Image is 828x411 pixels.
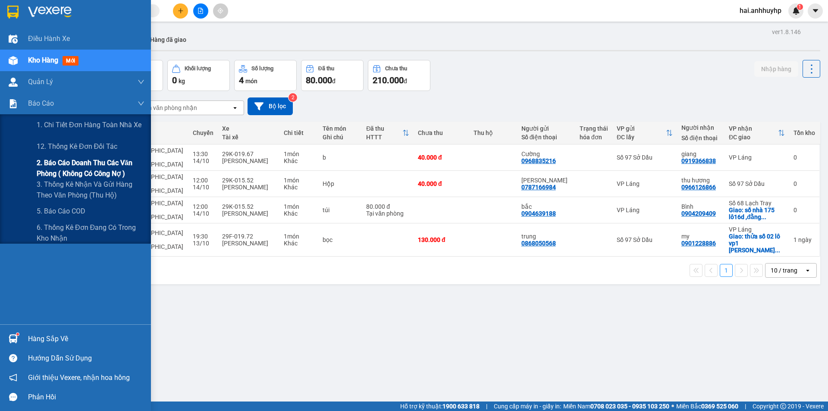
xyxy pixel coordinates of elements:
[323,154,358,161] div: b
[418,129,465,136] div: Chưa thu
[28,391,144,404] div: Phản hồi
[793,129,815,136] div: Tồn kho
[590,403,669,410] strong: 0708 023 035 - 0935 103 250
[284,203,314,210] div: 1 món
[580,134,608,141] div: hóa đơn
[362,122,414,144] th: Toggle SortBy
[494,402,561,411] span: Cung cấp máy in - giấy in:
[612,122,677,144] th: Toggle SortBy
[373,75,404,85] span: 210.000
[780,403,786,409] span: copyright
[418,236,465,243] div: 130.000 đ
[729,233,785,254] div: Giao: thửa số 02 lô vp1 Bán Đảo Linh Đàm, Khu đô thị Linh Đàm, Hoàng Liệt, Hoàng Mai, Hà Nội, V...
[323,207,358,213] div: túi
[729,154,785,161] div: VP Láng
[125,173,183,194] span: [GEOGRAPHIC_DATA] - [GEOGRAPHIC_DATA]
[193,210,213,217] div: 14/10
[366,125,402,132] div: Đã thu
[772,27,801,37] div: ver 1.8.146
[193,203,213,210] div: 12:00
[222,177,275,184] div: 29K-015.52
[681,210,716,217] div: 0904209409
[193,157,213,164] div: 14/10
[521,125,571,132] div: Người gửi
[248,97,293,115] button: Bộ lọc
[306,75,332,85] span: 80.000
[366,134,402,141] div: HTTT
[232,104,238,111] svg: open
[812,7,819,15] span: caret-down
[9,78,18,87] img: warehouse-icon
[617,125,666,132] div: VP gửi
[301,60,364,91] button: Đã thu80.000đ
[239,75,244,85] span: 4
[9,354,17,362] span: question-circle
[178,8,184,14] span: plus
[198,8,204,14] span: file-add
[323,180,358,187] div: Hộp
[366,203,409,210] div: 80.000 đ
[284,151,314,157] div: 1 món
[681,203,720,210] div: Bình
[797,4,803,10] sup: 1
[217,8,223,14] span: aim
[521,210,556,217] div: 0904639188
[366,210,409,217] div: Tại văn phòng
[193,177,213,184] div: 12:00
[368,60,430,91] button: Chưa thu210.000đ
[729,134,778,141] div: ĐC giao
[793,154,815,161] div: 0
[681,124,720,131] div: Người nhận
[245,78,257,85] span: món
[701,403,738,410] strong: 0369 525 060
[617,207,673,213] div: VP Láng
[284,157,314,164] div: Khác
[138,78,144,85] span: down
[167,60,230,91] button: Khối lượng0kg
[729,207,785,220] div: Giao: số nhà 175 lô16d ,đằng lâm,hải an, hải phòng
[729,200,785,207] div: Số 68 Lạch Tray
[745,402,746,411] span: |
[222,151,275,157] div: 29K-019.67
[53,7,118,35] strong: CHUYỂN PHÁT NHANH VIP ANH HUY
[418,180,465,187] div: 40.000 đ
[49,37,123,68] span: Chuyển phát nhanh: [GEOGRAPHIC_DATA] - [GEOGRAPHIC_DATA]
[138,100,144,107] span: down
[222,157,275,164] div: [PERSON_NAME]
[28,372,130,383] span: Giới thiệu Vexere, nhận hoa hồng
[222,184,275,191] div: [PERSON_NAME]
[37,157,144,179] span: 2. Báo cáo doanh thu các văn phòng ( không có công nợ )
[681,233,720,240] div: my
[193,184,213,191] div: 14/10
[193,240,213,247] div: 13/10
[193,151,213,157] div: 13:30
[474,129,513,136] div: Thu hộ
[617,180,673,187] div: VP Láng
[761,213,766,220] span: ...
[284,177,314,184] div: 1 món
[222,134,275,141] div: Tài xế
[179,78,185,85] span: kg
[775,247,780,254] span: ...
[521,151,571,157] div: Cường
[173,3,188,19] button: plus
[28,98,54,109] span: Báo cáo
[125,200,183,220] span: [GEOGRAPHIC_DATA] - [GEOGRAPHIC_DATA]
[754,61,798,77] button: Nhập hàng
[521,134,571,141] div: Số điện thoại
[404,78,407,85] span: đ
[521,157,556,164] div: 0968835216
[681,240,716,247] div: 0901228886
[563,402,669,411] span: Miền Nam
[143,29,193,50] button: Hàng đã giao
[617,134,666,141] div: ĐC lấy
[332,78,336,85] span: đ
[671,405,674,408] span: ⚪️
[37,206,85,216] span: 5. Báo cáo COD
[385,66,407,72] div: Chưa thu
[193,129,213,136] div: Chuyến
[793,180,815,187] div: 0
[681,177,720,184] div: thu hương
[28,56,58,64] span: Kho hàng
[289,93,297,102] sup: 2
